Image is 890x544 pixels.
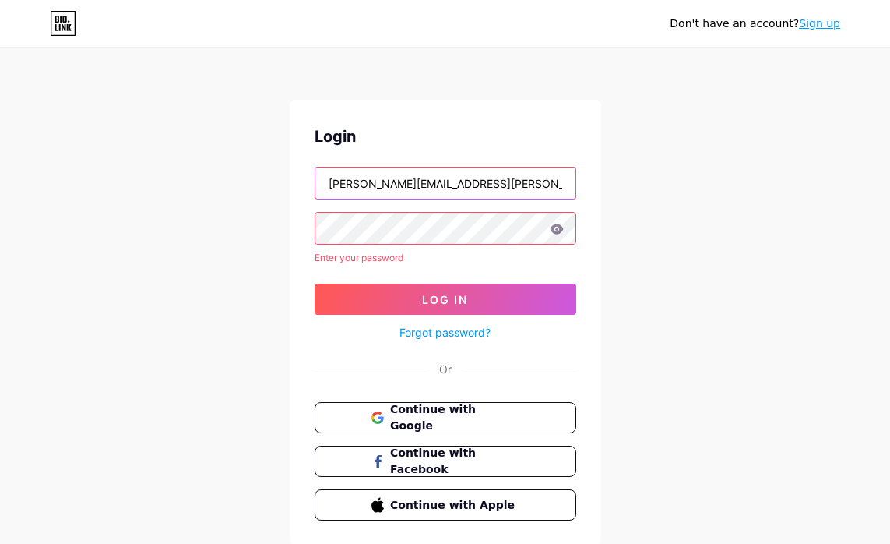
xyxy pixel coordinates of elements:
div: Or [439,361,452,377]
button: Log In [315,284,576,315]
div: Don't have an account? [670,16,840,32]
a: Forgot password? [399,324,491,341]
button: Continue with Google [315,402,576,433]
span: Log In [422,293,468,306]
span: Continue with Apple [390,497,519,514]
div: Enter your password [315,251,576,265]
div: Login [315,125,576,148]
button: Continue with Apple [315,489,576,521]
span: Continue with Google [390,401,519,434]
button: Continue with Facebook [315,446,576,477]
span: Continue with Facebook [390,445,519,478]
a: Sign up [799,17,840,30]
input: Username [315,168,575,199]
